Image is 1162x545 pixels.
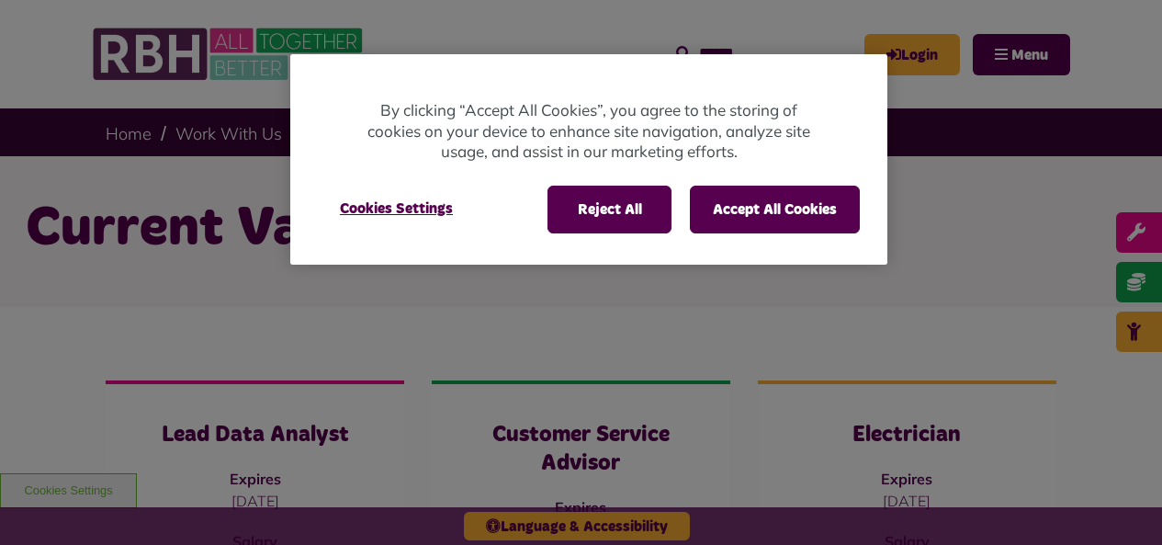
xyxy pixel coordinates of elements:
[690,186,860,233] button: Accept All Cookies
[290,54,887,265] div: Cookie banner
[290,54,887,265] div: Privacy
[364,100,814,163] p: By clicking “Accept All Cookies”, you agree to the storing of cookies on your device to enhance s...
[547,186,671,233] button: Reject All
[318,186,475,232] button: Cookies Settings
